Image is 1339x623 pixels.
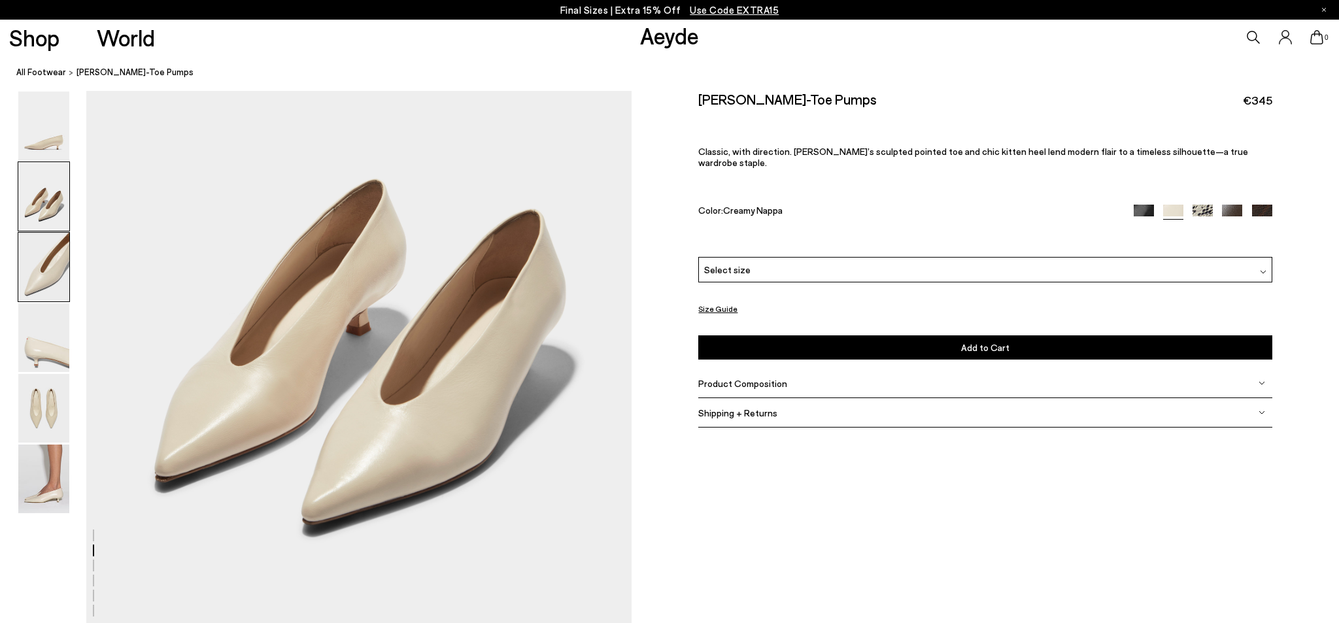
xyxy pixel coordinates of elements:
img: svg%3E [1260,269,1266,275]
p: Final Sizes | Extra 15% Off [560,2,779,18]
span: [PERSON_NAME]-Toe Pumps [76,65,194,79]
img: svg%3E [1259,380,1265,386]
img: Clara Pointed-Toe Pumps - Image 4 [18,303,69,372]
h2: [PERSON_NAME]-Toe Pumps [698,91,877,107]
a: World [97,26,155,49]
img: Clara Pointed-Toe Pumps - Image 3 [18,233,69,301]
span: €345 [1243,92,1272,109]
img: svg%3E [1259,409,1265,416]
span: Navigate to /collections/ss25-final-sizes [690,4,779,16]
nav: breadcrumb [16,55,1339,91]
p: Classic, with direction. [PERSON_NAME]’s sculpted pointed toe and chic kitten heel lend modern fl... [698,146,1272,168]
img: Clara Pointed-Toe Pumps - Image 1 [18,92,69,160]
span: Add to Cart [961,342,1009,353]
a: Shop [9,26,59,49]
a: All Footwear [16,65,66,79]
span: 0 [1323,34,1330,41]
span: Select size [704,263,751,277]
div: Color: [698,205,1115,220]
a: Aeyde [640,22,699,49]
span: Product Composition [698,378,787,389]
button: Add to Cart [698,335,1272,360]
span: Creamy Nappa [723,205,783,216]
a: 0 [1310,30,1323,44]
button: Size Guide [698,301,737,317]
span: Shipping + Returns [698,407,777,418]
img: Clara Pointed-Toe Pumps - Image 5 [18,374,69,443]
img: Clara Pointed-Toe Pumps - Image 6 [18,445,69,513]
img: Clara Pointed-Toe Pumps - Image 2 [18,162,69,231]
